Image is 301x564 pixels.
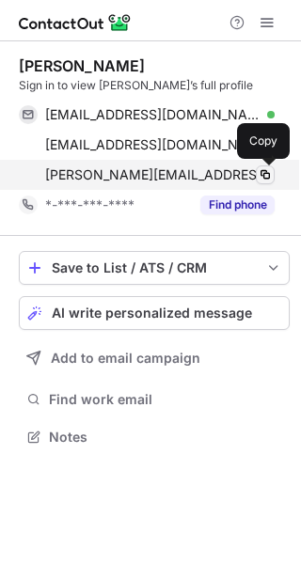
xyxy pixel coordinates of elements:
[45,166,275,183] span: [PERSON_NAME][EMAIL_ADDRESS][PERSON_NAME][DOMAIN_NAME]
[200,196,275,214] button: Reveal Button
[52,260,257,275] div: Save to List / ATS / CRM
[19,11,132,34] img: ContactOut v5.3.10
[19,296,290,330] button: AI write personalized message
[49,391,282,408] span: Find work email
[51,351,200,366] span: Add to email campaign
[52,305,252,321] span: AI write personalized message
[19,77,290,94] div: Sign in to view [PERSON_NAME]’s full profile
[19,341,290,375] button: Add to email campaign
[45,106,261,123] span: [EMAIL_ADDRESS][DOMAIN_NAME]
[19,424,290,450] button: Notes
[19,386,290,413] button: Find work email
[19,251,290,285] button: save-profile-one-click
[49,429,282,446] span: Notes
[19,56,145,75] div: [PERSON_NAME]
[45,136,261,153] span: [EMAIL_ADDRESS][DOMAIN_NAME]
